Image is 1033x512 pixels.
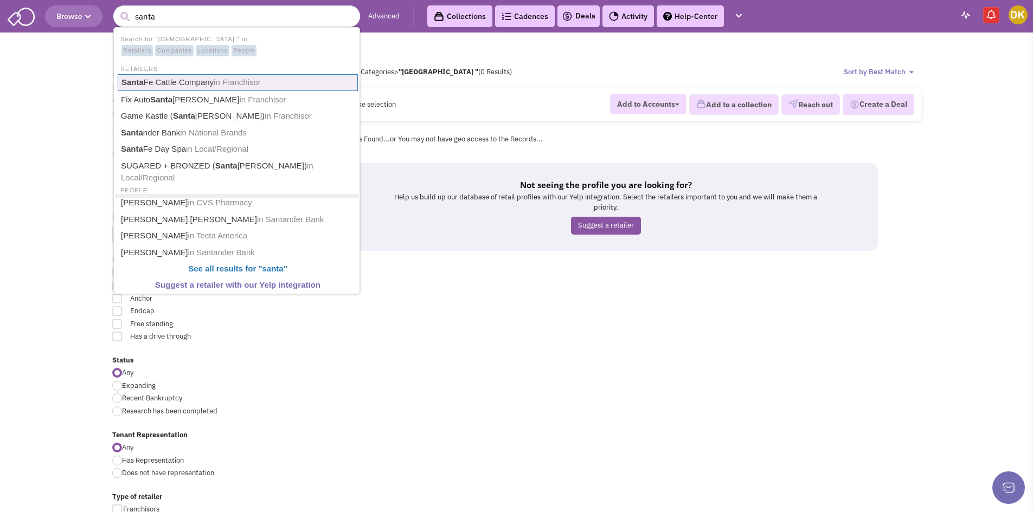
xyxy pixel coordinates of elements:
[368,11,400,22] a: Advanced
[118,158,358,186] a: SUGARED + BRONZED (Santa[PERSON_NAME])in Local/Regional
[112,109,137,119] a: People
[262,264,284,273] b: santa
[562,10,595,23] a: Deals
[326,134,543,144] span: No Records Found...or You may not have geo access to the Records...
[112,255,304,265] label: Unit Type
[602,5,654,27] a: Activity
[215,161,238,170] b: Santa
[112,82,147,92] a: Locations
[232,45,256,57] span: People
[399,67,478,76] b: "[GEOGRAPHIC_DATA] "
[121,77,144,87] b: Santa
[118,141,358,157] a: SantaFe Day Spain Local/Regional
[45,5,102,27] button: Browse
[122,406,217,416] span: Research has been completed
[325,100,396,109] span: Please make selection
[118,261,358,277] a: See all results for "santa"
[122,456,184,465] span: Has Representation
[118,74,358,91] a: SantaFe Cattle Companyin Franchisor
[609,11,619,21] img: Activity.png
[112,176,119,183] img: locallyfamous-upvote.png
[112,68,145,79] a: Retailers
[843,94,914,115] button: Create a Deal
[788,99,798,109] img: VectorPaper_Plane.png
[239,95,286,104] span: in Franchisor
[118,195,358,211] a: [PERSON_NAME]in CVS Pharmacy
[56,11,91,21] span: Browse
[123,319,243,329] span: Free standing
[123,306,243,316] span: Endcap
[610,94,686,114] button: Add to Accounts
[115,33,358,57] li: Search for "[DEMOGRAPHIC_DATA] " in
[495,5,555,27] a: Cadences
[265,111,312,120] span: in Franchisor
[123,294,243,304] span: Anchor
[257,215,324,224] span: in Santander Bank
[350,67,512,76] span: All Categories (0 Results)
[155,45,194,57] span: Companies
[434,11,444,22] img: icon-collection-lavender-black.svg
[394,67,399,76] span: >
[1009,5,1028,24] img: Drew Kaufmann
[571,217,641,235] a: Suggest a retailer
[113,5,360,27] input: Search
[173,111,195,120] b: Santa
[427,5,492,27] a: Collections
[123,332,243,342] span: Has a drive through
[121,144,143,153] b: Santa
[118,278,358,293] a: Suggest a retailer with our Yelp integration
[663,12,672,21] img: help.png
[188,198,252,207] span: in CVS Pharmacy
[122,468,214,477] span: Does not have representation
[214,77,261,87] span: in Franchisor
[150,95,172,104] b: Santa
[112,355,304,366] label: Status
[502,12,511,20] img: Cadences_logo.png
[118,92,358,108] a: Fix AutoSanta[PERSON_NAME]in Franchisor
[112,149,304,159] label: Locally Famous
[122,393,182,403] span: Recent Bankruptcy
[188,248,254,257] span: in Santander Bank
[122,368,133,377] span: Any
[118,125,358,141] a: Santander Bankin National Brands
[8,5,35,26] img: SmartAdmin
[188,231,247,240] span: in Tecta America
[689,94,779,115] button: Add to a collection
[115,62,358,74] li: RETAILERS
[657,5,724,27] a: Help-Center
[781,94,840,115] button: Reach out
[118,228,358,244] a: [PERSON_NAME]in Tecta America
[112,163,119,171] img: locallyfamous-largeicon.png
[121,128,143,137] b: Santa
[121,45,153,57] span: Retailers
[196,45,229,57] span: Locations
[188,264,287,273] b: See all results for " "
[112,430,304,440] label: Tenant Representation
[118,108,358,124] a: Game Kastle (Santa[PERSON_NAME])in Franchisor
[850,99,859,111] img: Deal-Dollar.png
[122,443,133,452] span: Any
[155,280,320,289] b: Suggest a retailer with our Yelp integration
[112,95,153,106] a: Companies
[180,128,247,137] span: in National Brands
[118,245,358,261] a: [PERSON_NAME]in Santander Bank
[562,10,573,23] img: icon-deals.svg
[118,212,358,228] a: [PERSON_NAME].[PERSON_NAME]in Santander Bank
[112,492,304,502] label: Type of retailer
[112,212,304,222] label: Number of Units
[388,192,824,212] p: Help us build up our database of retail profiles with our Yelp integration. Select the retailers ...
[388,179,824,190] h5: Not seeing the profile you are looking for?
[186,144,248,153] span: in Local/Regional
[696,99,706,109] img: icon-collection-lavender.png
[122,381,156,390] span: Expanding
